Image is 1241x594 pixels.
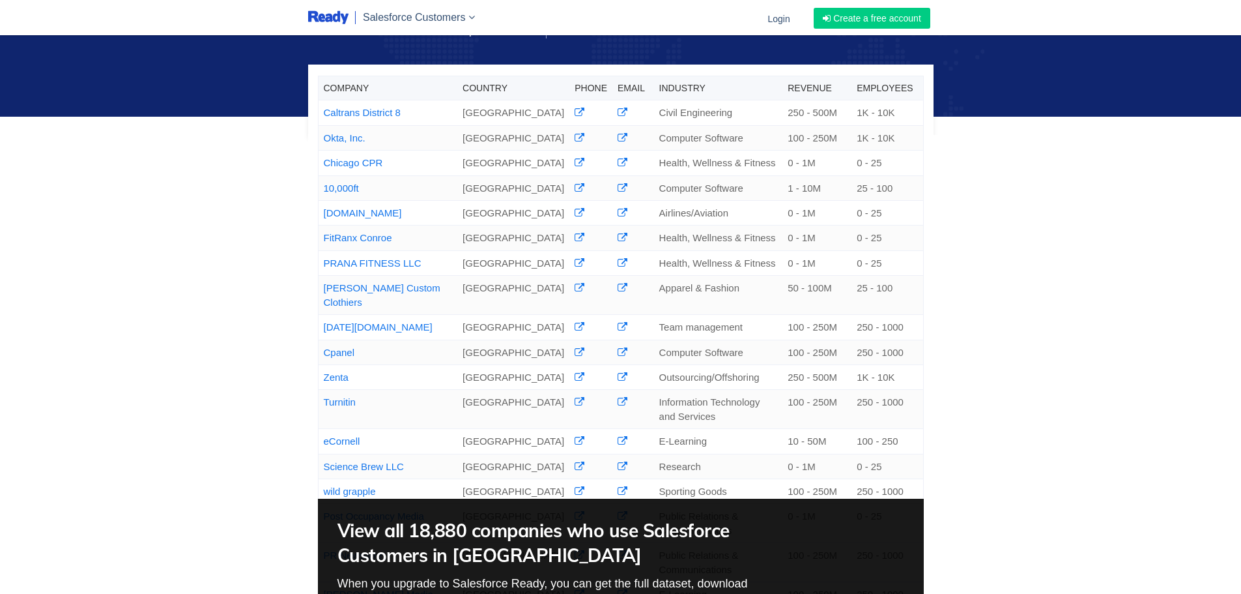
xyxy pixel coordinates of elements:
a: [PERSON_NAME] Custom Clothiers [324,282,440,307]
td: [GEOGRAPHIC_DATA] [457,454,569,479]
td: 10 - 50M [782,429,851,454]
td: 250 - 1000 [851,390,923,429]
td: 0 - 25 [851,226,923,250]
td: 250 - 500M [782,364,851,389]
td: Computer Software [654,175,783,200]
td: Airlines/Aviation [654,200,783,225]
td: Sporting Goods [654,479,783,504]
td: 100 - 250M [782,340,851,364]
td: Health, Wellness & Fitness [654,226,783,250]
a: [DOMAIN_NAME] [324,207,402,218]
td: 50 - 100M [782,276,851,315]
td: [GEOGRAPHIC_DATA] [457,175,569,200]
th: Phone [569,76,612,100]
td: 100 - 250M [782,479,851,504]
td: Apparel & Fashion [654,276,783,315]
a: wild grapple [324,486,376,497]
a: Chicago CPR [324,157,383,168]
td: [GEOGRAPHIC_DATA] [457,315,569,340]
a: Science Brew LLC [324,461,404,472]
td: 0 - 25 [851,250,923,275]
th: Country [457,76,569,100]
td: 100 - 250 [851,429,923,454]
a: Create a free account [814,8,930,29]
td: 0 - 1M [782,226,851,250]
td: 0 - 25 [851,454,923,479]
a: [DATE][DOMAIN_NAME] [324,321,433,333]
td: 100 - 250M [782,390,851,429]
td: 250 - 500M [782,100,851,125]
td: 0 - 25 [851,200,923,225]
td: Health, Wellness & Fitness [654,151,783,175]
a: Caltrans District 8 [324,107,401,118]
td: [GEOGRAPHIC_DATA] [457,364,569,389]
td: 0 - 1M [782,250,851,275]
td: [GEOGRAPHIC_DATA] [457,250,569,275]
img: logo [308,10,349,26]
td: [GEOGRAPHIC_DATA] [457,100,569,125]
th: Company [318,76,457,100]
td: 25 - 100 [851,175,923,200]
a: FitRanx Conroe [324,232,392,243]
a: Okta, Inc. [324,132,365,143]
td: Outsourcing/Offshoring [654,364,783,389]
td: 0 - 1M [782,200,851,225]
td: Research [654,454,783,479]
td: 1 - 10M [782,175,851,200]
th: Email [612,76,654,100]
td: Computer Software [654,125,783,150]
a: eCornell [324,436,360,447]
th: Industry [654,76,783,100]
td: Information Technology and Services [654,390,783,429]
td: 25 - 100 [851,276,923,315]
a: Zenta [324,372,349,383]
td: 1K - 10K [851,125,923,150]
a: Turnitin [324,396,356,408]
th: Revenue [782,76,851,100]
td: Civil Engineering [654,100,783,125]
td: [GEOGRAPHIC_DATA] [457,429,569,454]
span: Login [767,14,790,24]
td: [GEOGRAPHIC_DATA] [457,200,569,225]
a: 10,000ft [324,183,359,194]
h2: View all 18,880 companies who use Salesforce Customers in [GEOGRAPHIC_DATA] [337,518,802,568]
th: Employees [851,76,923,100]
td: Health, Wellness & Fitness [654,250,783,275]
td: Team management [654,315,783,340]
a: Cpanel [324,347,355,358]
td: E-Learning [654,429,783,454]
a: PRANA FITNESS LLC [324,258,421,269]
span: Salesforce Customers [363,12,465,23]
td: 250 - 1000 [851,315,923,340]
td: [GEOGRAPHIC_DATA] [457,390,569,429]
td: 1K - 10K [851,364,923,389]
td: 0 - 25 [851,151,923,175]
td: 100 - 250M [782,125,851,150]
td: [GEOGRAPHIC_DATA] [457,151,569,175]
td: 250 - 1000 [851,340,923,364]
td: [GEOGRAPHIC_DATA] [457,479,569,504]
td: 0 - 1M [782,454,851,479]
td: [GEOGRAPHIC_DATA] [457,276,569,315]
td: 0 - 1M [782,151,851,175]
td: 100 - 250M [782,315,851,340]
td: 1K - 10K [851,100,923,125]
td: 250 - 1000 [851,479,923,504]
td: Computer Software [654,340,783,364]
td: [GEOGRAPHIC_DATA] [457,226,569,250]
td: [GEOGRAPHIC_DATA] [457,125,569,150]
a: Login [760,2,797,35]
td: [GEOGRAPHIC_DATA] [457,340,569,364]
